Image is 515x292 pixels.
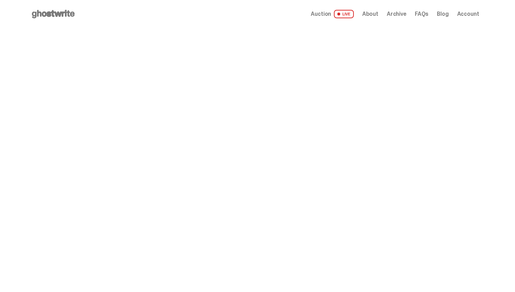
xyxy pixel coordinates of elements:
[415,11,428,17] a: FAQs
[362,11,378,17] a: About
[311,11,331,17] span: Auction
[457,11,479,17] a: Account
[387,11,406,17] a: Archive
[437,11,448,17] a: Blog
[334,10,354,18] span: LIVE
[311,10,353,18] a: Auction LIVE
